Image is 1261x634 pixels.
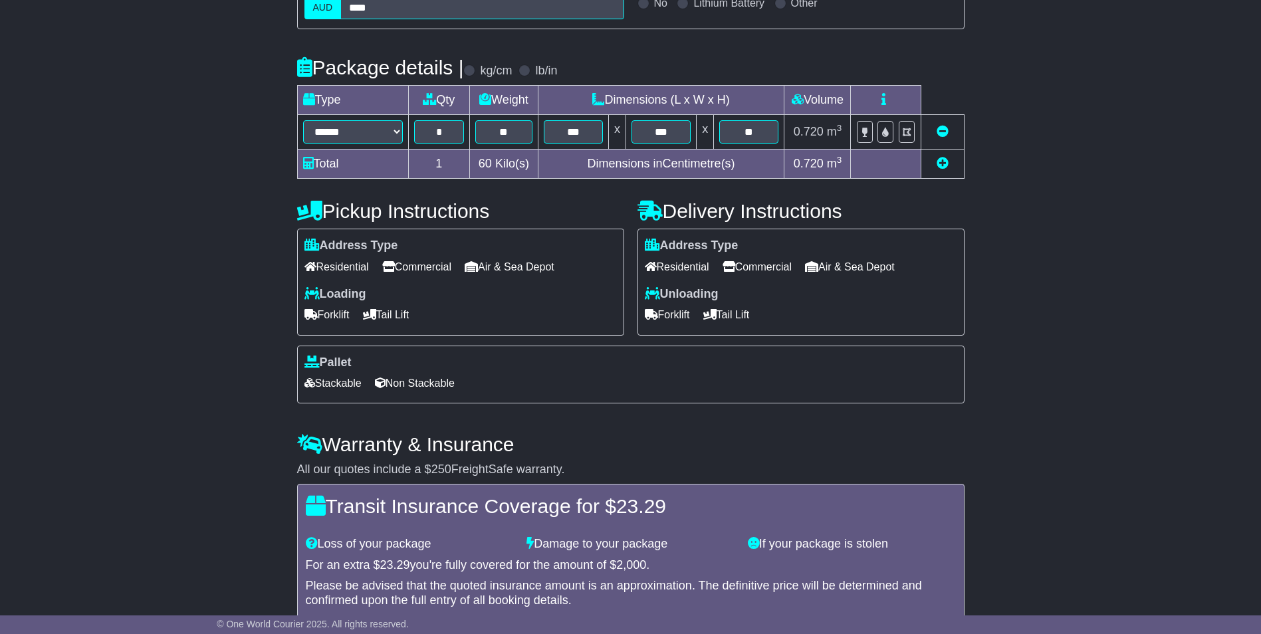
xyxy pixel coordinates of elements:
[937,125,949,138] a: Remove this item
[837,155,842,165] sup: 3
[805,257,895,277] span: Air & Sea Depot
[837,123,842,133] sup: 3
[616,495,666,517] span: 23.29
[535,64,557,78] label: lb/in
[520,537,741,552] div: Damage to your package
[637,200,965,222] h4: Delivery Instructions
[794,125,824,138] span: 0.720
[431,463,451,476] span: 250
[375,373,455,393] span: Non Stackable
[304,373,362,393] span: Stackable
[380,558,410,572] span: 23.29
[937,157,949,170] a: Add new item
[297,150,408,179] td: Total
[794,157,824,170] span: 0.720
[299,537,520,552] div: Loss of your package
[304,239,398,253] label: Address Type
[645,287,719,302] label: Unloading
[297,200,624,222] h4: Pickup Instructions
[645,304,690,325] span: Forklift
[608,115,626,150] td: x
[217,619,409,629] span: © One World Courier 2025. All rights reserved.
[297,433,965,455] h4: Warranty & Insurance
[616,558,646,572] span: 2,000
[723,257,792,277] span: Commercial
[306,495,956,517] h4: Transit Insurance Coverage for $
[697,115,714,150] td: x
[465,257,554,277] span: Air & Sea Depot
[480,64,512,78] label: kg/cm
[827,157,842,170] span: m
[827,125,842,138] span: m
[363,304,409,325] span: Tail Lift
[297,56,464,78] h4: Package details |
[306,614,956,629] div: Dangerous Goods will lead to an additional loading on top of this.
[645,257,709,277] span: Residential
[304,356,352,370] label: Pallet
[784,86,851,115] td: Volume
[703,304,750,325] span: Tail Lift
[306,579,956,607] div: Please be advised that the quoted insurance amount is an approximation. The definitive price will...
[304,287,366,302] label: Loading
[306,558,956,573] div: For an extra $ you're fully covered for the amount of $ .
[538,86,784,115] td: Dimensions (L x W x H)
[304,257,369,277] span: Residential
[408,86,470,115] td: Qty
[297,463,965,477] div: All our quotes include a $ FreightSafe warranty.
[479,157,492,170] span: 60
[297,86,408,115] td: Type
[382,257,451,277] span: Commercial
[470,86,538,115] td: Weight
[304,304,350,325] span: Forklift
[645,239,739,253] label: Address Type
[741,537,963,552] div: If your package is stolen
[538,150,784,179] td: Dimensions in Centimetre(s)
[408,150,470,179] td: 1
[470,150,538,179] td: Kilo(s)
